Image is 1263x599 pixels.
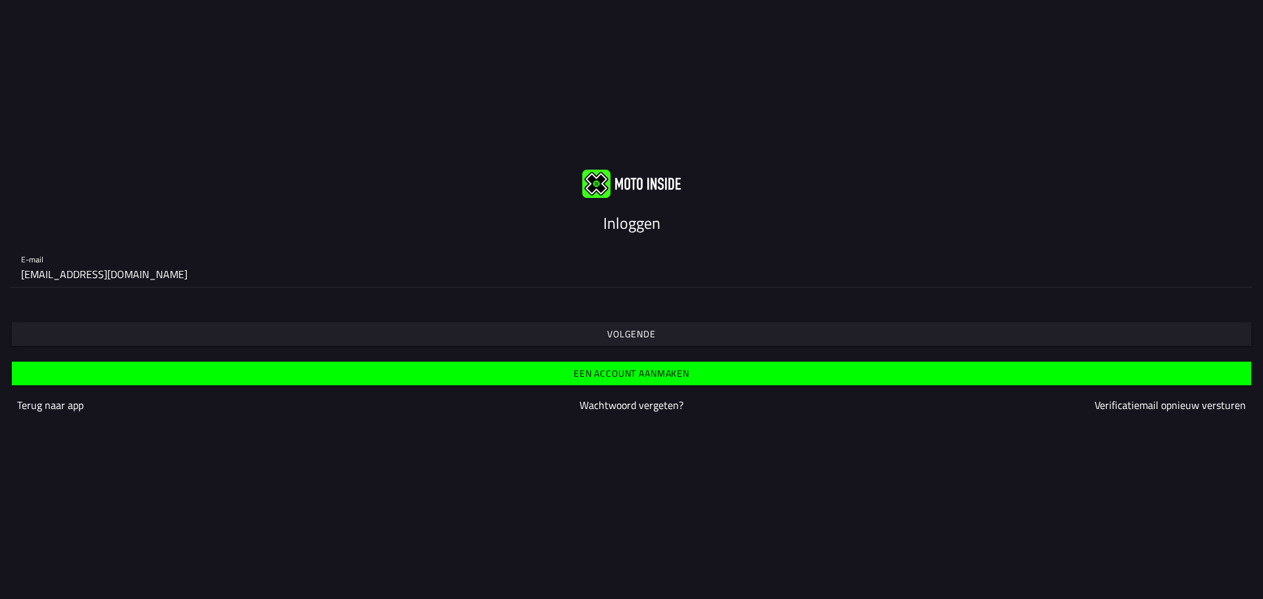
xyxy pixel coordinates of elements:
a: Terug naar app [17,397,84,413]
ion-text: Inloggen [603,211,660,235]
a: Wachtwoord vergeten? [580,397,683,413]
input: E-mail [21,261,1242,287]
ion-button: Een account aanmaken [12,362,1251,385]
a: Verificatiemail opnieuw versturen [1095,397,1246,413]
ion-text: Volgende [607,329,656,339]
